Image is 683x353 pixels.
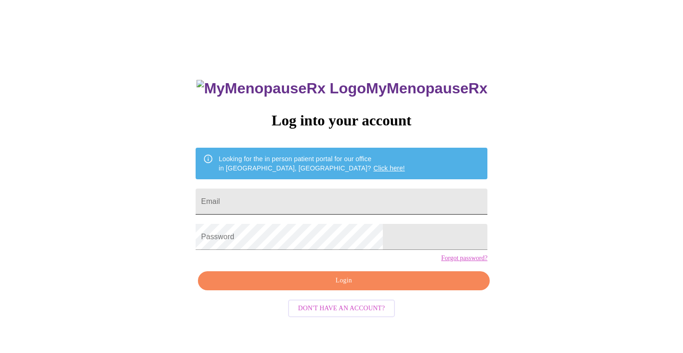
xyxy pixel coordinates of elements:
[288,300,395,318] button: Don't have an account?
[441,255,487,262] a: Forgot password?
[286,303,398,311] a: Don't have an account?
[209,275,479,287] span: Login
[298,303,385,314] span: Don't have an account?
[197,80,366,97] img: MyMenopauseRx Logo
[198,271,490,290] button: Login
[374,164,405,172] a: Click here!
[196,112,487,129] h3: Log into your account
[219,150,405,176] div: Looking for the in person patient portal for our office in [GEOGRAPHIC_DATA], [GEOGRAPHIC_DATA]?
[197,80,487,97] h3: MyMenopauseRx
